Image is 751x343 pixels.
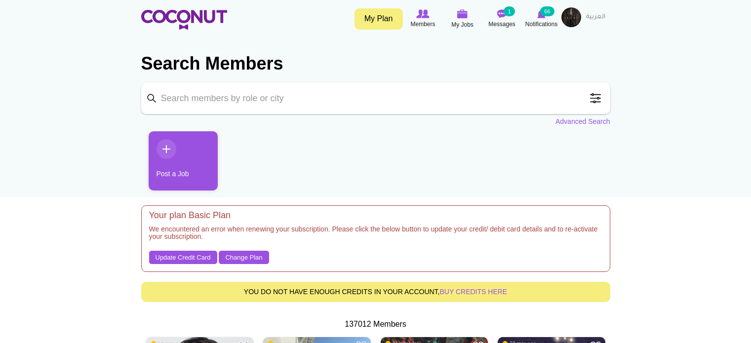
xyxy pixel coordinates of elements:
a: Notifications Notifications 66 [522,7,561,30]
li: 1 / 1 [141,131,210,198]
a: Browse Members Members [403,7,443,30]
div: 137012 Members [141,319,610,330]
h5: You do not have enough credits in your account, [149,288,602,296]
input: Search members by role or city [141,82,610,114]
a: My Plan [355,8,403,30]
a: buy credits here [440,288,508,296]
a: Post a Job [149,131,218,191]
h5: We encountered an error when renewing your subscription. Please click the below button to update ... [149,226,602,246]
img: My Jobs [457,9,468,18]
span: Members [410,19,435,29]
img: Messages [497,9,507,18]
a: My Jobs My Jobs [443,7,482,31]
img: Home [141,10,227,30]
a: Messages Messages 1 [482,7,522,30]
a: العربية [581,7,610,27]
img: Notifications [537,9,546,18]
h4: Your plan Basic Plan [149,211,602,221]
small: 66 [540,6,554,16]
span: My Jobs [451,20,474,30]
h2: Search Members [141,52,610,76]
a: Change Plan [219,251,269,265]
span: Notifications [525,19,557,29]
img: Browse Members [416,9,429,18]
span: Messages [488,19,515,29]
a: Advanced Search [555,116,610,126]
a: Update Credit Card [149,251,217,265]
small: 1 [504,6,514,16]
